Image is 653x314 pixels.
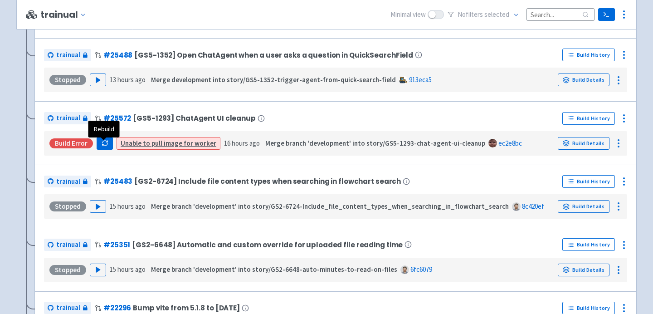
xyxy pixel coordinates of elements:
[103,177,132,186] a: #25483
[56,240,80,250] span: trainual
[44,176,91,188] a: trainual
[49,265,86,275] div: Stopped
[132,241,403,249] span: [GS2-6648] Automatic and custom override for uploaded file reading time
[265,139,485,147] strong: Merge branch 'development' into story/GS5-1293-chat-agent-ui-cleanup
[558,74,609,86] a: Build Details
[40,10,90,20] button: trainual
[49,138,93,148] div: Build Error
[103,303,131,313] a: #22296
[44,239,91,251] a: trainual
[562,238,615,251] a: Build History
[409,75,432,84] a: 913eca5
[558,264,609,276] a: Build Details
[151,75,396,84] strong: Merge development into story/GS5-1352-trigger-agent-from-quick-search-field
[103,240,130,250] a: #25351
[458,10,509,20] span: No filter s
[410,265,432,274] a: 6fc6079
[44,302,91,314] a: trainual
[44,112,91,124] a: trainual
[103,113,131,123] a: #25572
[484,10,509,19] span: selected
[151,202,509,211] strong: Merge branch 'development' into story/GS2-6724-Include_file_content_types_when_searching_in_flowc...
[558,200,609,213] a: Build Details
[522,202,544,211] a: 8c420ef
[133,114,256,122] span: [GS5-1293] ChatAgent UI cleanup
[562,175,615,188] a: Build History
[134,177,401,185] span: [GS2-6724] Include file content types when searching in flowchart search
[598,8,615,21] a: Terminal
[110,75,146,84] time: 13 hours ago
[498,139,522,147] a: ec2e8bc
[56,50,80,60] span: trainual
[151,265,397,274] strong: Merge branch 'development' into story/GS2-6648-auto-minutes-to-read-on-files
[49,75,86,85] div: Stopped
[56,177,80,187] span: trainual
[562,49,615,61] a: Build History
[103,50,132,60] a: #25488
[224,139,260,147] time: 16 hours ago
[90,264,106,276] button: Play
[558,137,609,150] a: Build Details
[110,202,146,211] time: 15 hours ago
[390,10,426,20] span: Minimal view
[562,112,615,125] a: Build History
[133,304,240,312] span: Bump vite from 5.1.8 to [DATE]
[526,8,595,20] input: Search...
[56,113,80,123] span: trainual
[134,51,413,59] span: [GS5-1352] Open ChatAgent when a user asks a question in QuickSearchField
[110,265,146,274] time: 15 hours ago
[121,139,216,147] a: Unable to pull image for worker
[49,201,86,211] div: Stopped
[90,200,106,213] button: Play
[90,74,106,86] button: Play
[56,303,80,313] span: trainual
[44,49,91,61] a: trainual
